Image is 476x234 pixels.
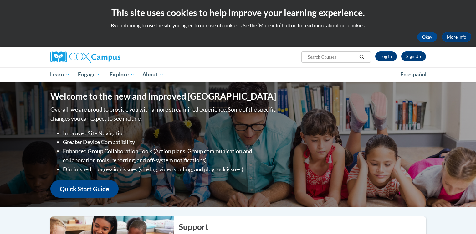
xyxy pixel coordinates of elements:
[401,51,426,61] a: Register
[105,67,139,82] a: Explore
[5,6,471,19] h2: This site uses cookies to help improve your learning experience.
[50,105,277,123] p: Overall, we are proud to provide you with a more streamlined experience. Some of the specific cha...
[142,71,164,78] span: About
[375,51,397,61] a: Log In
[50,71,70,78] span: Learn
[357,53,366,61] button: Search
[307,53,357,61] input: Search Courses
[63,147,277,165] li: Enhanced Group Collaboration Tools (Action plans, Group communication and collaboration tools, re...
[396,68,431,81] a: En español
[138,67,168,82] a: About
[74,67,105,82] a: Engage
[179,221,426,232] h2: Support
[41,67,435,82] div: Main menu
[50,91,276,102] h1: Welcome to the new and improved [GEOGRAPHIC_DATA]
[46,67,74,82] a: Learn
[63,165,277,174] li: Diminished progression issues (site lag, video stalling, and playback issues)
[50,51,120,63] img: Cox Campus
[110,71,135,78] span: Explore
[63,138,277,147] li: Greater Device Compatibility
[50,51,169,63] a: Cox Campus
[78,71,101,78] span: Engage
[442,32,471,42] a: More Info
[417,32,437,42] button: Okay
[63,129,277,138] li: Improved Site Navigation
[50,180,119,198] a: Quick Start Guide
[5,22,471,29] p: By continuing to use the site you agree to our use of cookies. Use the ‘More info’ button to read...
[400,71,427,78] span: En español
